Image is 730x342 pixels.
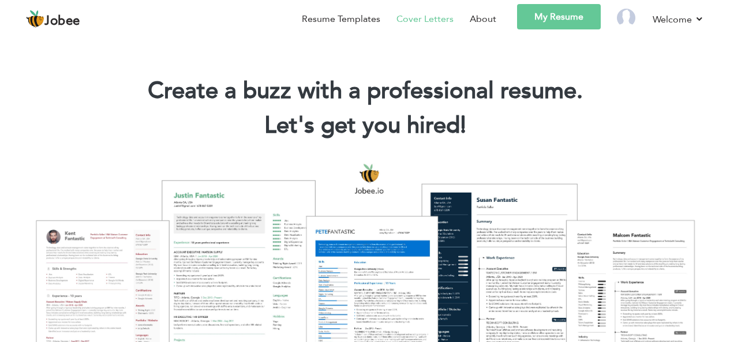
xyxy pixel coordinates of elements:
h2: Let's [17,111,713,141]
span: | [461,110,466,141]
a: My Resume [517,4,601,29]
span: Jobee [44,15,80,28]
a: Jobee [26,10,80,28]
img: Profile Img [617,9,635,27]
a: Cover Letters [396,12,454,26]
a: Welcome [653,12,704,27]
a: Resume Templates [302,12,380,26]
span: get you hired! [321,110,466,141]
a: About [470,12,496,26]
img: jobee.io [26,10,44,28]
h1: Create a buzz with a professional resume. [17,76,713,106]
